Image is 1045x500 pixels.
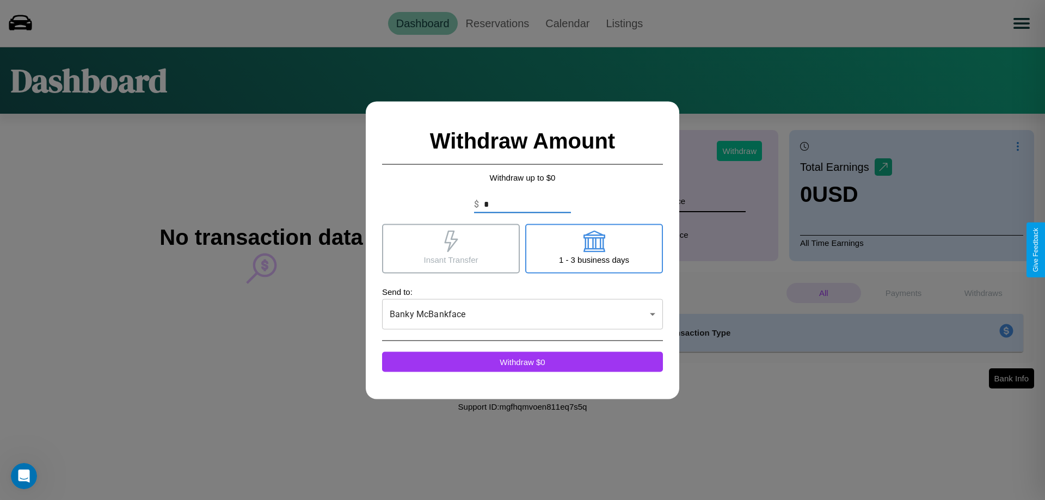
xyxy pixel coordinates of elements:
iframe: Intercom live chat [11,463,37,489]
div: Banky McBankface [382,299,663,329]
div: Give Feedback [1032,228,1040,272]
p: Send to: [382,284,663,299]
p: Withdraw up to $ 0 [382,170,663,184]
p: 1 - 3 business days [559,252,629,267]
p: $ [474,197,479,211]
h2: Withdraw Amount [382,118,663,164]
p: Insant Transfer [423,252,478,267]
button: Withdraw $0 [382,351,663,372]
